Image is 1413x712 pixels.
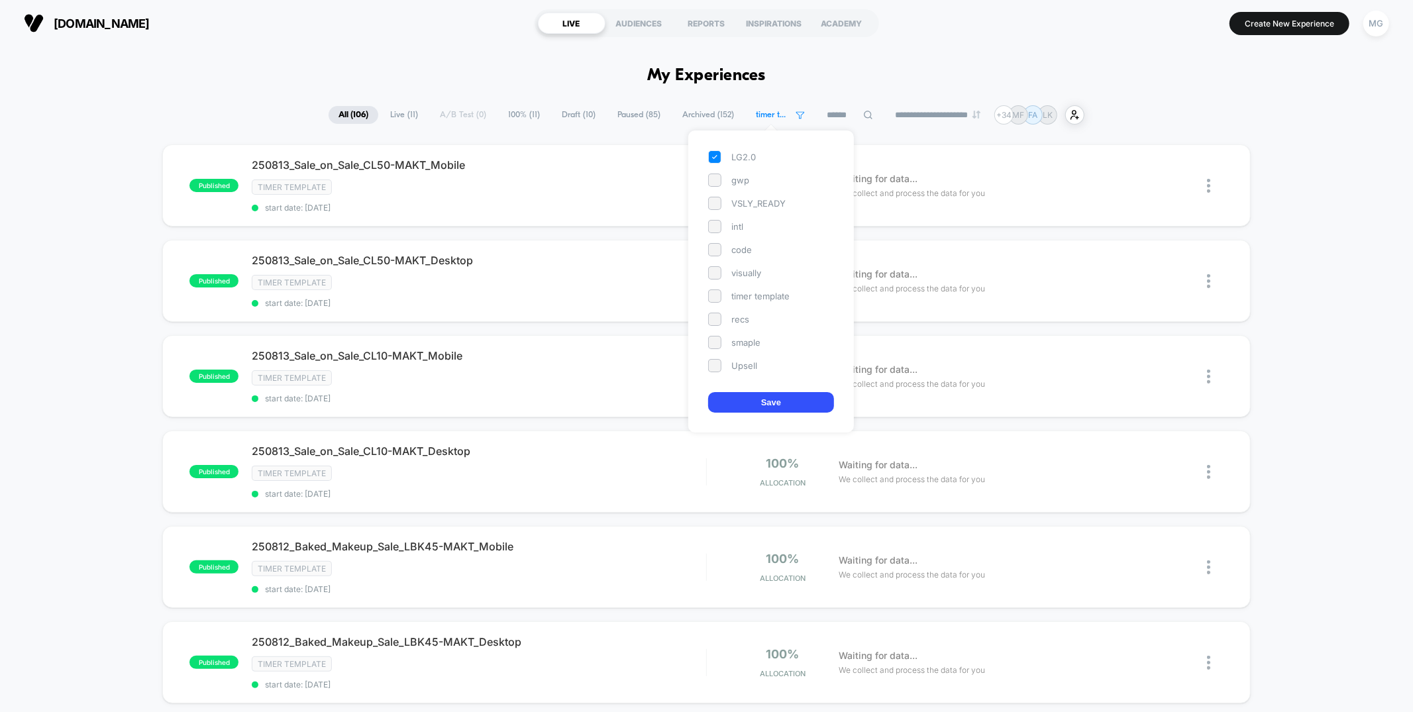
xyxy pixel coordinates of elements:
[252,540,706,553] span: 250812_Baked_Makeup_Sale_LBK45-MAKT_Mobile
[1207,560,1210,574] img: close
[708,359,834,372] div: Upsell
[839,568,985,581] span: We collect and process the data for you
[1363,11,1389,36] div: MG
[760,669,806,678] span: Allocation
[839,267,917,281] span: Waiting for data...
[24,13,44,33] img: Visually logo
[708,289,834,303] div: timer template
[1230,12,1349,35] button: Create New Experience
[252,370,332,385] span: timer template
[1207,370,1210,383] img: close
[1043,110,1053,120] p: LK
[708,174,834,187] div: gwp
[708,243,834,256] div: code
[994,105,1014,125] div: + 34
[380,106,428,124] span: Live ( 11 )
[252,656,332,672] span: timer template
[252,298,706,308] span: start date: [DATE]
[189,656,238,669] span: published
[708,220,834,233] div: intl
[647,66,766,85] h1: My Experiences
[189,370,238,383] span: published
[708,336,834,349] div: smaple
[252,444,706,458] span: 250813_Sale_on_Sale_CL10-MAKT_Desktop
[839,458,917,472] span: Waiting for data...
[252,393,706,403] span: start date: [DATE]
[766,552,800,566] span: 100%
[808,13,876,34] div: ACADEMY
[252,349,706,362] span: 250813_Sale_on_Sale_CL10-MAKT_Mobile
[672,106,744,124] span: Archived ( 152 )
[708,392,834,413] button: Save
[252,561,332,576] span: timer template
[607,106,670,124] span: Paused ( 85 )
[839,378,985,390] span: We collect and process the data for you
[20,13,154,34] button: [DOMAIN_NAME]
[839,172,917,186] span: Waiting for data...
[839,648,917,663] span: Waiting for data...
[741,13,808,34] div: INSPIRATIONS
[766,456,800,470] span: 100%
[1207,179,1210,193] img: close
[1029,110,1038,120] p: FA
[766,647,800,661] span: 100%
[760,574,806,583] span: Allocation
[605,13,673,34] div: AUDIENCES
[252,203,706,213] span: start date: [DATE]
[1207,465,1210,479] img: close
[972,111,980,119] img: end
[1207,274,1210,288] img: close
[252,635,706,648] span: 250812_Baked_Makeup_Sale_LBK45-MAKT_Desktop
[1359,10,1393,37] button: MG
[1207,656,1210,670] img: close
[54,17,150,30] span: [DOMAIN_NAME]
[708,266,834,280] div: visually
[839,282,985,295] span: We collect and process the data for you
[839,553,917,568] span: Waiting for data...
[252,179,332,195] span: timer template
[252,584,706,594] span: start date: [DATE]
[756,110,789,120] span: timer template
[189,465,238,478] span: published
[252,680,706,689] span: start date: [DATE]
[252,275,332,290] span: timer template
[189,274,238,287] span: published
[189,560,238,574] span: published
[708,150,834,164] div: LG2.0
[839,362,917,377] span: Waiting for data...
[839,187,985,199] span: We collect and process the data for you
[839,473,985,485] span: We collect and process the data for you
[760,478,806,487] span: Allocation
[708,197,834,210] div: VSLY_READY
[708,313,834,326] div: recs
[839,664,985,676] span: We collect and process the data for you
[1013,110,1025,120] p: MF
[673,13,741,34] div: REPORTS
[252,466,332,481] span: timer template
[252,489,706,499] span: start date: [DATE]
[252,254,706,267] span: 250813_Sale_on_Sale_CL50-MAKT_Desktop
[329,106,378,124] span: All ( 106 )
[538,13,605,34] div: LIVE
[498,106,550,124] span: 100% ( 11 )
[252,158,706,172] span: 250813_Sale_on_Sale_CL50-MAKT_Mobile
[552,106,605,124] span: Draft ( 10 )
[189,179,238,192] span: published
